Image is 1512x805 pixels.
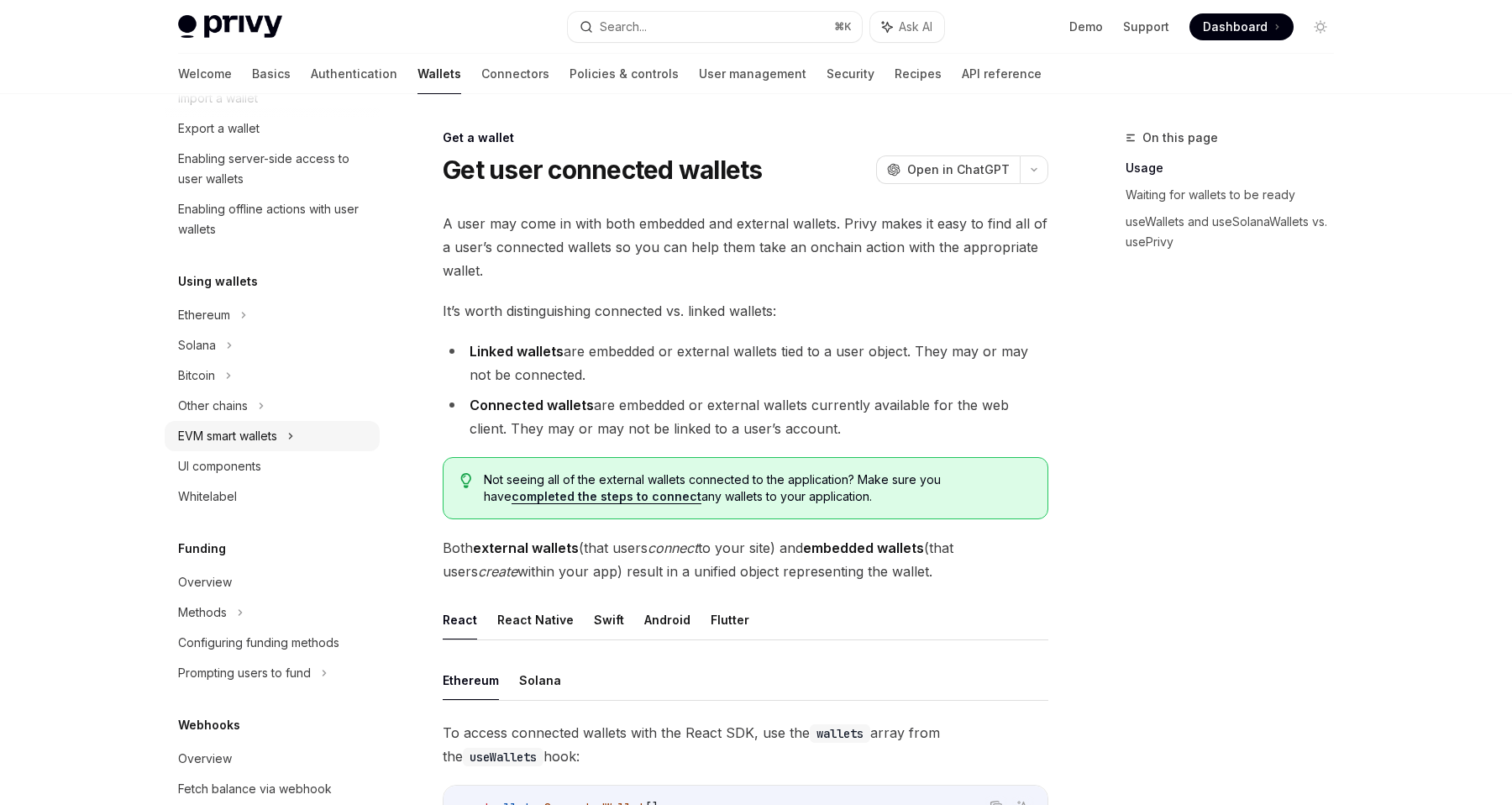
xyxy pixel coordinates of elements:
[443,660,499,700] button: Ethereum
[311,54,397,94] a: Authentication
[165,567,380,597] a: Overview
[165,144,380,194] a: Enabling server-side access to user wallets
[178,749,232,769] div: Overview
[1123,18,1169,35] a: Support
[473,539,579,556] strong: external wallets
[699,54,806,94] a: User management
[803,539,924,556] strong: embedded wallets
[165,481,380,512] a: Whitelabel
[178,715,240,735] h5: Webhooks
[165,744,380,774] a: Overview
[484,471,1031,505] span: Not seeing all of the external wallets connected to the application? Make sure you have any walle...
[1069,18,1103,35] a: Demo
[178,602,227,623] div: Methods
[165,628,380,658] a: Configuring funding methods
[594,600,624,639] button: Swift
[178,663,311,683] div: Prompting users to fund
[570,54,679,94] a: Policies & controls
[443,212,1048,282] span: A user may come in with both embedded and external wallets. Privy makes it easy to find all of a ...
[178,15,282,39] img: light logo
[1307,13,1334,40] button: Toggle dark mode
[178,54,232,94] a: Welcome
[648,539,698,556] em: connect
[512,489,701,504] a: completed the steps to connect
[443,155,763,185] h1: Get user connected wallets
[165,194,380,245] a: Enabling offline actions with user wallets
[443,129,1048,146] div: Get a wallet
[165,774,380,804] a: Fetch balance via webhook
[443,393,1048,440] li: are embedded or external wallets currently available for the web client. They may or may not be l...
[443,299,1048,323] span: It’s worth distinguishing connected vs. linked wallets:
[899,18,932,35] span: Ask AI
[644,600,690,639] button: Android
[178,366,215,386] div: Bitcoin
[1126,208,1347,255] a: useWallets and useSolanaWallets vs. usePrivy
[165,113,380,144] a: Export a wallet
[178,335,216,355] div: Solana
[178,199,370,239] div: Enabling offline actions with user wallets
[178,149,370,189] div: Enabling server-side access to user wallets
[600,17,647,37] div: Search...
[1126,155,1347,182] a: Usage
[178,539,226,559] h5: Funding
[463,748,543,766] code: useWallets
[568,12,862,42] button: Search...⌘K
[478,563,517,580] em: create
[470,343,564,360] strong: Linked wallets
[1203,18,1268,35] span: Dashboard
[178,271,258,292] h5: Using wallets
[443,600,477,639] button: React
[1126,182,1347,208] a: Waiting for wallets to be ready
[870,12,944,42] button: Ask AI
[252,54,291,94] a: Basics
[178,633,339,653] div: Configuring funding methods
[962,54,1042,94] a: API reference
[497,600,574,639] button: React Native
[443,339,1048,387] li: are embedded or external wallets tied to a user object. They may or may not be connected.
[443,721,1048,768] span: To access connected wallets with the React SDK, use the array from the hook:
[876,155,1020,184] button: Open in ChatGPT
[178,396,248,416] div: Other chains
[711,600,749,639] button: Flutter
[907,161,1010,178] span: Open in ChatGPT
[470,397,594,413] strong: Connected wallets
[834,20,852,34] span: ⌘ K
[460,473,472,488] svg: Tip
[481,54,549,94] a: Connectors
[178,487,237,507] div: Whitelabel
[827,54,874,94] a: Security
[417,54,461,94] a: Wallets
[810,724,870,743] code: wallets
[178,118,260,139] div: Export a wallet
[178,426,277,446] div: EVM smart wallets
[1189,13,1294,40] a: Dashboard
[895,54,942,94] a: Recipes
[443,536,1048,583] span: Both (that users to your site) and (that users within your app) result in a unified object repres...
[1142,128,1218,148] span: On this page
[178,779,332,799] div: Fetch balance via webhook
[165,451,380,481] a: UI components
[178,305,230,325] div: Ethereum
[178,572,232,592] div: Overview
[178,456,261,476] div: UI components
[519,660,561,700] button: Solana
